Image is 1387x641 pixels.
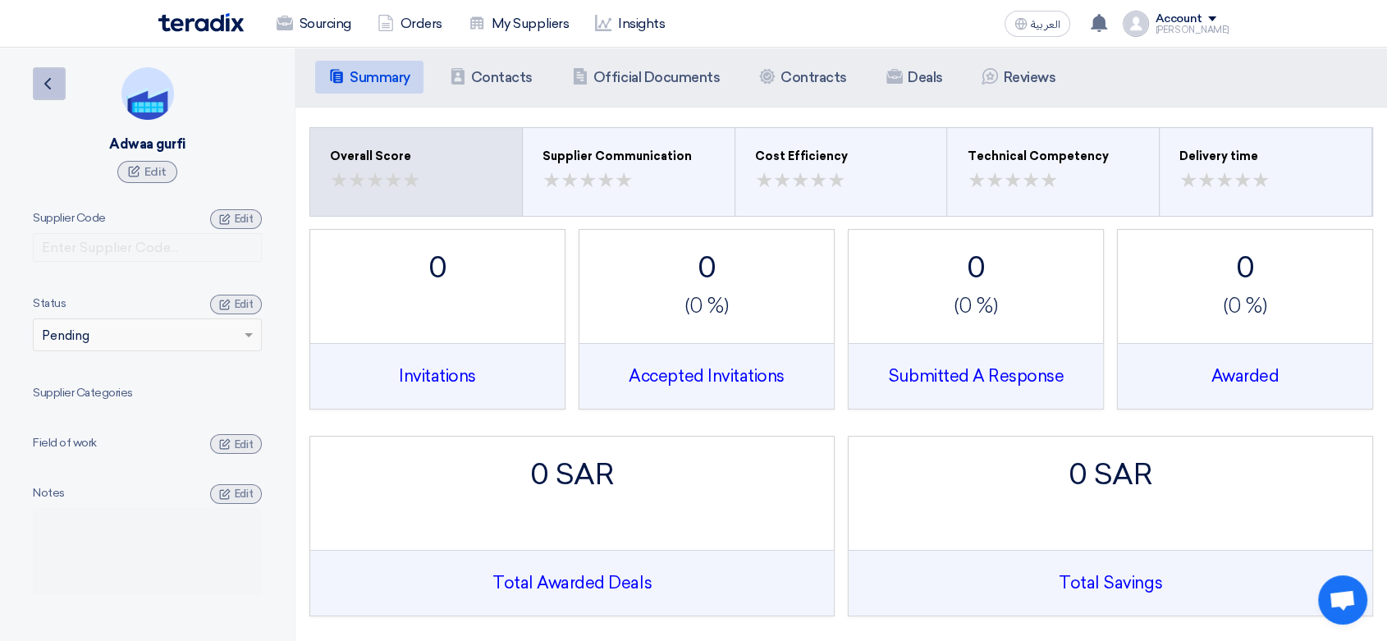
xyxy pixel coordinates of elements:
a: Sourcing [263,6,364,42]
span: Edit [235,488,253,500]
div: [PERSON_NAME] [1156,25,1229,34]
span: ★ [542,165,561,196]
div: Supplier Communication [542,148,715,165]
div: Field of work [33,434,262,451]
h5: Reviews [1003,69,1055,85]
span: ★ [773,165,791,196]
span: ★ [791,165,809,196]
div: Notes [33,484,262,501]
span: ★ [561,165,579,196]
span: ★ [579,165,597,196]
span: العربية [1031,19,1060,30]
span: ★ [1021,165,1039,196]
div: 0 SAR [865,453,1356,497]
div: 0 [1134,246,1356,290]
div: Submitted A Response [849,343,1103,409]
div: (0 %) [1134,292,1356,323]
img: profile_test.png [1123,11,1149,37]
button: Overall Score ★★ ★★ ★★ ★★ ★★ [310,128,522,216]
div: 0 [327,246,548,290]
span: Edit [144,165,167,179]
span: ★ [330,165,348,196]
a: My Suppliers [455,6,582,42]
div: Adwaa gurfi [109,136,185,153]
a: Orders [364,6,455,42]
img: Teradix logo [158,13,244,32]
span: Edit [235,213,253,225]
h5: Contracts [780,69,847,85]
div: Supplier Categories [33,384,262,401]
div: (0 %) [865,292,1087,323]
div: Delivery time [1179,148,1352,165]
span: ★ [809,165,827,196]
span: ★ [1179,165,1197,196]
span: ★ [985,165,1003,196]
a: Insights [582,6,678,42]
div: 0 [596,246,817,290]
span: ★ [366,165,384,196]
button: Cost Efficiency ★★ ★★ ★★ ★★ ★★ [735,128,947,216]
div: 0 SAR [327,453,817,497]
span: ★ [615,165,633,196]
span: ★ [1039,165,1057,196]
button: Delivery time ★★ ★★ ★★ ★★ ★★ [1160,128,1371,216]
span: ★ [384,165,402,196]
div: (0 %) [596,292,817,323]
div: Technical Competency [967,148,1139,165]
div: Total Savings [849,550,1372,616]
span: ★ [967,165,985,196]
div: Overall Score [330,148,502,165]
div: Supplier Code [33,209,262,227]
span: ★ [1197,165,1215,196]
div: 0 [865,246,1087,290]
div: Awarded [1118,343,1372,409]
div: Status [33,295,262,312]
div: Invitations [310,343,565,409]
h5: Deals [908,69,943,85]
div: Accepted Invitations [579,343,834,409]
a: Open chat [1318,575,1367,625]
span: Edit [235,298,253,310]
span: ★ [1215,165,1234,196]
span: ★ [1003,165,1021,196]
span: Pending [42,327,89,346]
span: ★ [1252,165,1270,196]
span: ★ [827,165,845,196]
input: Enter Supplier Code... [33,233,262,262]
span: ★ [755,165,773,196]
span: ★ [402,165,420,196]
div: Total Awarded Deals [310,550,834,616]
span: ★ [597,165,615,196]
button: العربية [1005,11,1070,37]
h5: Official Documents [593,69,720,85]
span: ★ [1234,165,1252,196]
h5: Summary [350,69,410,85]
span: Edit [235,438,253,451]
div: Account [1156,12,1202,26]
button: Supplier Communication ★★ ★★ ★★ ★★ ★★ [523,128,735,216]
h5: Contacts [471,69,533,85]
span: ★ [348,165,366,196]
div: Cost Efficiency [755,148,927,165]
button: Technical Competency ★★ ★★ ★★ ★★ ★★ [947,128,1159,216]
